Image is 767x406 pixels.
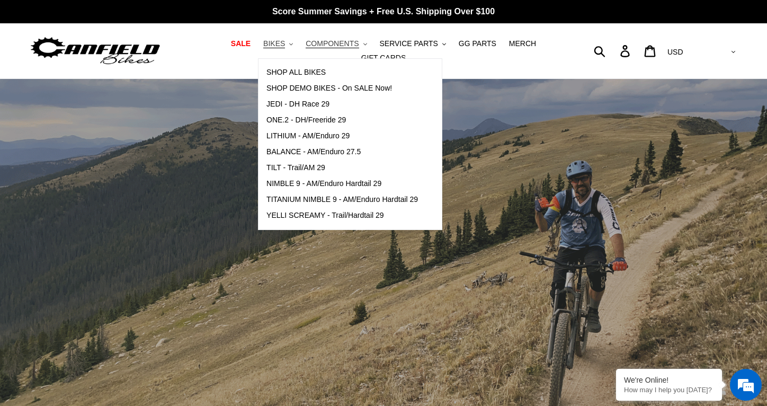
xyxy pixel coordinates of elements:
span: JEDI - DH Race 29 [266,100,329,109]
a: SHOP ALL BIKES [258,65,426,81]
a: TILT - Trail/AM 29 [258,160,426,176]
a: SHOP DEMO BIKES - On SALE Now! [258,81,426,96]
a: ONE.2 - DH/Freeride 29 [258,112,426,128]
span: MERCH [509,39,536,48]
button: SERVICE PARTS [374,37,451,51]
input: Search [600,39,627,63]
span: TITANIUM NIMBLE 9 - AM/Enduro Hardtail 29 [266,195,418,204]
span: COMPONENTS [306,39,359,48]
img: Canfield Bikes [29,34,162,68]
a: MERCH [504,37,541,51]
a: BALANCE - AM/Enduro 27.5 [258,144,426,160]
a: SALE [226,37,256,51]
a: YELLI SCREAMY - Trail/Hardtail 29 [258,208,426,224]
span: BIKES [263,39,285,48]
div: We're Online! [624,376,714,384]
span: GIFT CARDS [361,54,406,63]
a: TITANIUM NIMBLE 9 - AM/Enduro Hardtail 29 [258,192,426,208]
span: SHOP ALL BIKES [266,68,326,77]
span: SERVICE PARTS [379,39,438,48]
a: GG PARTS [453,37,502,51]
span: SHOP DEMO BIKES - On SALE Now! [266,84,392,93]
button: BIKES [258,37,298,51]
span: NIMBLE 9 - AM/Enduro Hardtail 29 [266,179,381,188]
a: LITHIUM - AM/Enduro 29 [258,128,426,144]
span: SALE [231,39,251,48]
a: JEDI - DH Race 29 [258,96,426,112]
span: ONE.2 - DH/Freeride 29 [266,116,346,125]
span: YELLI SCREAMY - Trail/Hardtail 29 [266,211,384,220]
p: How may I help you today? [624,386,714,394]
span: TILT - Trail/AM 29 [266,163,325,172]
span: GG PARTS [459,39,496,48]
a: NIMBLE 9 - AM/Enduro Hardtail 29 [258,176,426,192]
button: COMPONENTS [300,37,372,51]
span: LITHIUM - AM/Enduro 29 [266,131,350,140]
span: BALANCE - AM/Enduro 27.5 [266,147,361,156]
a: GIFT CARDS [356,51,412,65]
